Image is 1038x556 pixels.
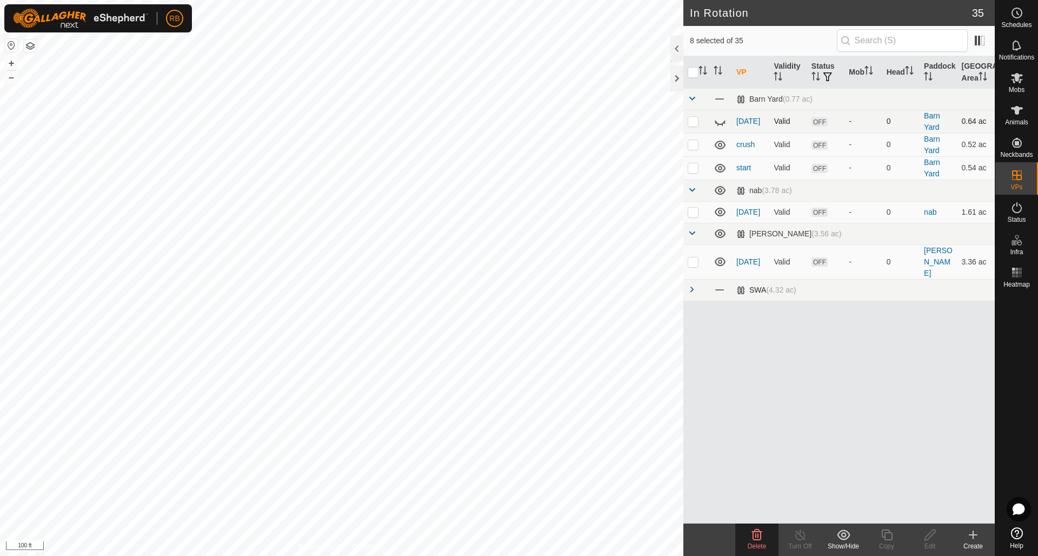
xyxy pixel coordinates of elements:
[957,56,995,89] th: [GEOGRAPHIC_DATA] Area
[352,542,384,552] a: Contact Us
[769,56,807,89] th: Validity
[882,244,920,279] td: 0
[849,256,877,268] div: -
[822,541,865,551] div: Show/Hide
[882,201,920,223] td: 0
[736,140,755,149] a: crush
[1001,22,1032,28] span: Schedules
[1005,119,1028,125] span: Animals
[924,111,940,131] a: Barn Yard
[736,117,760,125] a: [DATE]
[849,116,877,127] div: -
[769,133,807,156] td: Valid
[999,54,1034,61] span: Notifications
[783,95,813,103] span: (0.77 ac)
[5,71,18,84] button: –
[837,29,968,52] input: Search (S)
[736,229,841,239] div: [PERSON_NAME]
[905,68,914,76] p-sorticon: Activate to sort
[1007,216,1026,223] span: Status
[811,117,828,127] span: OFF
[690,35,837,47] span: 8 selected of 35
[736,186,792,195] div: nab
[698,68,707,76] p-sorticon: Activate to sort
[957,133,995,156] td: 0.52 ac
[811,257,828,267] span: OFF
[882,56,920,89] th: Head
[748,542,767,550] span: Delete
[951,541,995,551] div: Create
[811,208,828,217] span: OFF
[957,110,995,133] td: 0.64 ac
[908,541,951,551] div: Edit
[849,162,877,174] div: -
[1003,281,1030,288] span: Heatmap
[769,201,807,223] td: Valid
[844,56,882,89] th: Mob
[995,523,1038,553] a: Help
[299,542,340,552] a: Privacy Policy
[5,39,18,52] button: Reset Map
[864,68,873,76] p-sorticon: Activate to sort
[169,13,179,24] span: RB
[865,541,908,551] div: Copy
[732,56,769,89] th: VP
[714,68,722,76] p-sorticon: Activate to sort
[736,208,760,216] a: [DATE]
[920,56,957,89] th: Paddock
[5,57,18,70] button: +
[924,208,936,216] a: nab
[1010,249,1023,255] span: Infra
[882,156,920,180] td: 0
[766,286,796,294] span: (4.32 ac)
[1010,542,1023,549] span: Help
[882,110,920,133] td: 0
[882,133,920,156] td: 0
[736,257,760,266] a: [DATE]
[690,6,972,19] h2: In Rotation
[1010,184,1022,190] span: VPs
[972,5,984,21] span: 35
[1009,87,1024,93] span: Mobs
[957,156,995,180] td: 0.54 ac
[769,156,807,180] td: Valid
[811,74,820,82] p-sorticon: Activate to sort
[924,246,953,277] a: [PERSON_NAME]
[957,244,995,279] td: 3.36 ac
[924,135,940,155] a: Barn Yard
[736,95,813,104] div: Barn Yard
[736,163,751,172] a: start
[1000,151,1033,158] span: Neckbands
[811,141,828,150] span: OFF
[979,74,987,82] p-sorticon: Activate to sort
[811,229,841,238] span: (3.56 ac)
[769,110,807,133] td: Valid
[24,39,37,52] button: Map Layers
[811,164,828,173] span: OFF
[807,56,844,89] th: Status
[736,286,796,295] div: SWA
[924,74,933,82] p-sorticon: Activate to sort
[957,201,995,223] td: 1.61 ac
[13,9,148,28] img: Gallagher Logo
[849,207,877,218] div: -
[849,139,877,150] div: -
[778,541,822,551] div: Turn Off
[762,186,791,195] span: (3.78 ac)
[769,244,807,279] td: Valid
[924,158,940,178] a: Barn Yard
[774,74,782,82] p-sorticon: Activate to sort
